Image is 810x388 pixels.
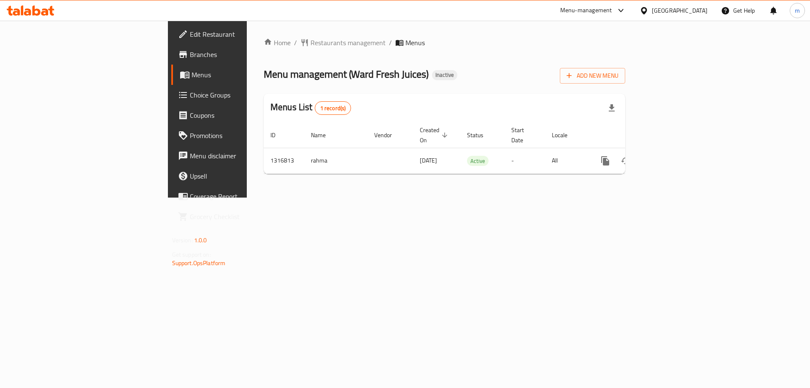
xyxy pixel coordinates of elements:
[171,24,303,44] a: Edit Restaurant
[270,101,351,115] h2: Menus List
[171,85,303,105] a: Choice Groups
[616,151,636,171] button: Change Status
[467,156,489,166] span: Active
[374,130,403,140] span: Vendor
[389,38,392,48] li: /
[589,122,683,148] th: Actions
[190,90,297,100] span: Choice Groups
[505,148,545,174] td: -
[432,70,457,80] div: Inactive
[405,38,425,48] span: Menus
[171,166,303,186] a: Upsell
[172,249,211,260] span: Get support on:
[171,125,303,146] a: Promotions
[545,148,589,174] td: All
[795,6,800,15] span: m
[432,71,457,79] span: Inactive
[467,130,494,140] span: Status
[264,65,429,84] span: Menu management ( Ward Fresh Juices )
[171,206,303,227] a: Grocery Checklist
[315,104,351,112] span: 1 record(s)
[567,71,618,81] span: Add New Menu
[172,235,193,246] span: Version:
[300,38,386,48] a: Restaurants management
[420,125,450,145] span: Created On
[511,125,535,145] span: Start Date
[171,186,303,206] a: Coverage Report
[304,148,367,174] td: rahma
[190,110,297,120] span: Coupons
[190,191,297,201] span: Coverage Report
[194,235,207,246] span: 1.0.0
[595,151,616,171] button: more
[190,171,297,181] span: Upsell
[190,29,297,39] span: Edit Restaurant
[171,105,303,125] a: Coupons
[171,44,303,65] a: Branches
[190,130,297,141] span: Promotions
[420,155,437,166] span: [DATE]
[311,130,337,140] span: Name
[310,38,386,48] span: Restaurants management
[190,151,297,161] span: Menu disclaimer
[171,146,303,166] a: Menu disclaimer
[192,70,297,80] span: Menus
[264,122,683,174] table: enhanced table
[652,6,707,15] div: [GEOGRAPHIC_DATA]
[190,49,297,60] span: Branches
[172,258,226,269] a: Support.OpsPlatform
[560,5,612,16] div: Menu-management
[190,212,297,222] span: Grocery Checklist
[270,130,286,140] span: ID
[264,38,625,48] nav: breadcrumb
[552,130,578,140] span: Locale
[560,68,625,84] button: Add New Menu
[315,101,351,115] div: Total records count
[602,98,622,118] div: Export file
[171,65,303,85] a: Menus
